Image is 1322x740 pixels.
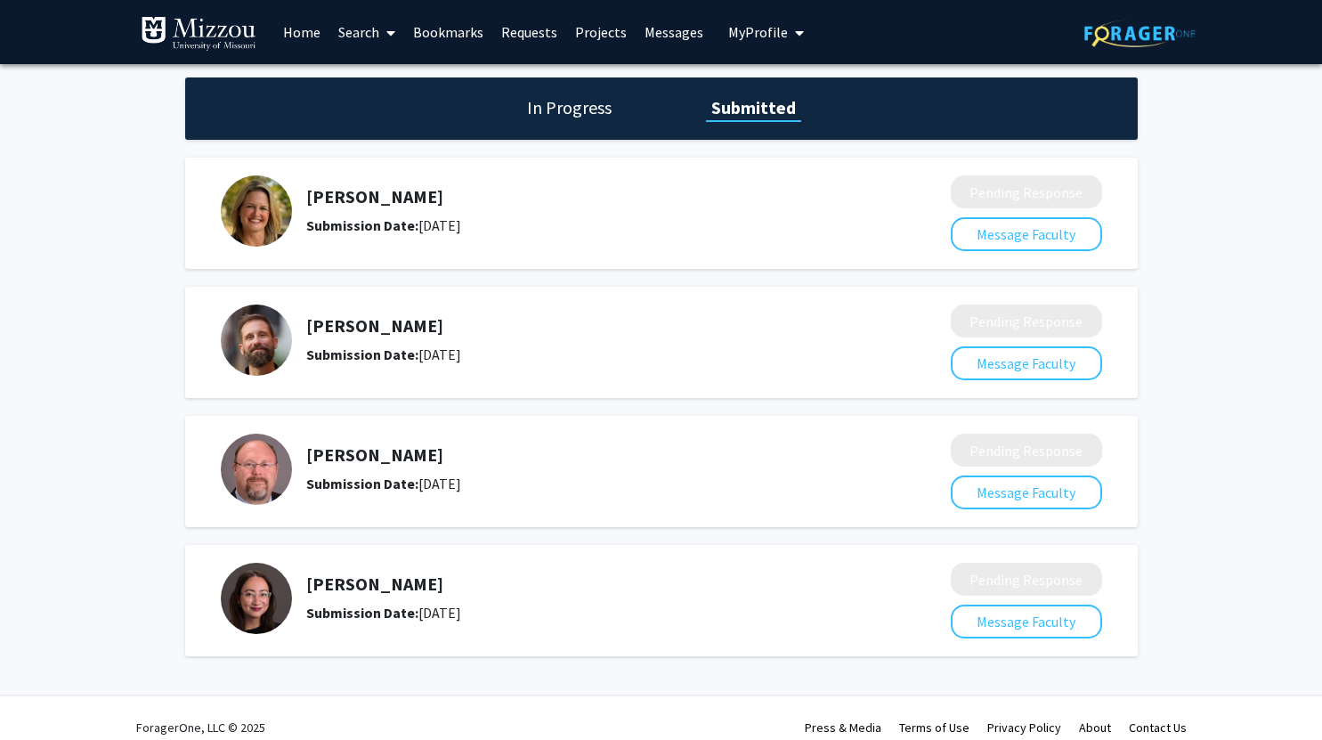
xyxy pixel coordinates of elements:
[306,473,856,494] div: [DATE]
[951,476,1102,509] button: Message Faculty
[274,1,329,63] a: Home
[306,215,856,236] div: [DATE]
[404,1,492,63] a: Bookmarks
[306,315,856,337] h5: [PERSON_NAME]
[951,305,1102,337] button: Pending Response
[951,217,1102,251] button: Message Faculty
[706,95,801,120] h1: Submitted
[951,225,1102,243] a: Message Faculty
[306,346,418,363] b: Submission Date:
[221,175,292,247] img: Profile Picture
[951,484,1102,501] a: Message Faculty
[951,354,1102,372] a: Message Faculty
[951,346,1102,380] button: Message Faculty
[306,475,418,492] b: Submission Date:
[306,602,856,623] div: [DATE]
[951,175,1102,208] button: Pending Response
[805,720,881,736] a: Press & Media
[951,605,1102,638] button: Message Faculty
[951,563,1102,596] button: Pending Response
[522,95,617,120] h1: In Progress
[221,563,292,634] img: Profile Picture
[141,16,256,52] img: University of Missouri Logo
[306,444,856,466] h5: [PERSON_NAME]
[987,720,1061,736] a: Privacy Policy
[306,344,856,365] div: [DATE]
[306,573,856,595] h5: [PERSON_NAME]
[951,434,1102,467] button: Pending Response
[13,660,76,727] iframe: Chat
[728,23,788,41] span: My Profile
[306,186,856,207] h5: [PERSON_NAME]
[566,1,636,63] a: Projects
[636,1,712,63] a: Messages
[1079,720,1111,736] a: About
[306,604,418,622] b: Submission Date:
[221,434,292,505] img: Profile Picture
[221,305,292,376] img: Profile Picture
[1084,20,1196,47] img: ForagerOne Logo
[1129,720,1187,736] a: Contact Us
[899,720,969,736] a: Terms of Use
[951,613,1102,630] a: Message Faculty
[492,1,566,63] a: Requests
[306,216,418,234] b: Submission Date:
[329,1,404,63] a: Search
